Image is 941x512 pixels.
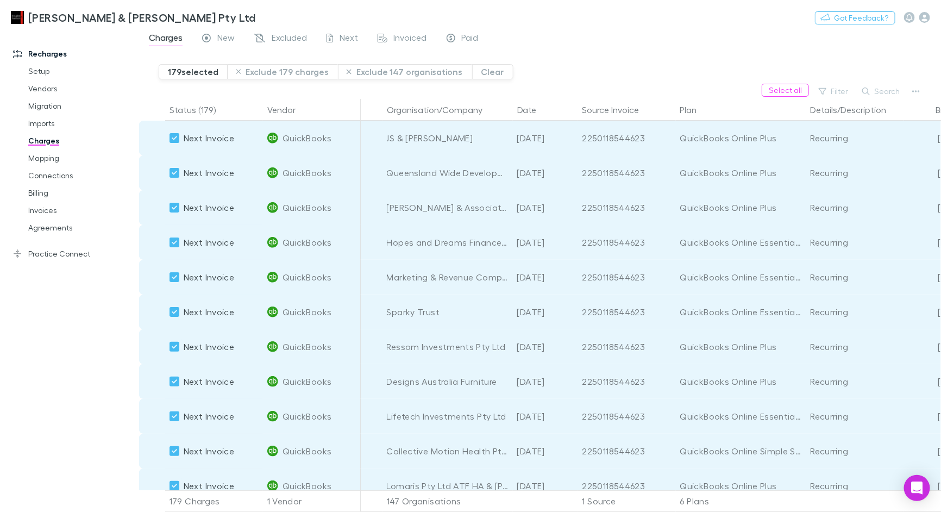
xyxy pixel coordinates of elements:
div: Sparky Trust [387,295,509,329]
a: Practice Connect [2,245,137,263]
img: QuickBooks's Logo [267,272,278,283]
div: [DATE] [513,155,578,190]
span: Next [340,32,358,46]
img: QuickBooks's Logo [267,341,278,352]
button: Status (179) [170,99,229,121]
div: Collective Motion Health Pty Ltd [387,434,509,469]
div: [DATE] [513,469,578,503]
div: QuickBooks Online Essentials [680,399,802,434]
img: QuickBooks's Logo [267,167,278,178]
span: Charges [149,32,183,46]
button: Got Feedback? [815,11,895,24]
div: Recurring [811,190,900,225]
div: QuickBooks Online Plus [680,469,802,503]
span: QuickBooks [283,190,332,225]
div: Designs Australia Furniture [387,364,509,399]
span: QuickBooks [283,469,332,503]
div: 6 Plans [676,490,806,512]
div: 2250118544623 [582,329,672,364]
span: Excluded [272,32,307,46]
span: QuickBooks [283,295,332,329]
div: [DATE] [513,329,578,364]
div: 2250118544623 [582,260,672,295]
a: Connections [17,167,137,184]
div: 2250118544623 [582,434,672,469]
div: QuickBooks Online Plus [680,329,802,364]
div: QuickBooks Online Plus [680,155,802,190]
div: Open Intercom Messenger [904,475,930,501]
div: [DATE] [513,364,578,399]
img: QuickBooks's Logo [267,411,278,422]
a: Billing [17,184,137,202]
button: Exclude 147 organisations [338,64,472,79]
a: Recharges [2,45,137,63]
div: QuickBooks Online Essentials [680,225,802,260]
div: [DATE] [513,434,578,469]
span: Next Invoice [184,376,234,386]
a: Setup [17,63,137,80]
div: 2250118544623 [582,190,672,225]
div: QuickBooks Online Essentials [680,295,802,329]
div: 179 Charges [165,490,263,512]
span: QuickBooks [283,399,332,434]
div: Lifetech Investments Pty Ltd [387,399,509,434]
span: Next Invoice [184,202,234,213]
div: Recurring [811,399,900,434]
div: [DATE] [513,260,578,295]
img: QuickBooks's Logo [267,307,278,317]
div: Recurring [811,434,900,469]
div: 2250118544623 [582,295,672,329]
div: QuickBooks Online Plus [680,190,802,225]
span: Next Invoice [184,341,234,352]
a: Charges [17,132,137,149]
img: QuickBooks's Logo [267,133,278,143]
div: Hopes and Dreams Finance Pty Ltd [387,225,509,260]
button: Clear [472,64,513,79]
div: Recurring [811,329,900,364]
a: Migration [17,97,137,115]
button: Exclude 179 charges [228,64,338,79]
div: Ressom Investments Pty Ltd [387,329,509,364]
button: Filter [813,85,855,98]
a: [PERSON_NAME] & [PERSON_NAME] Pty Ltd [4,4,262,30]
button: 179selected [159,64,228,79]
button: Organisation/Company [387,99,495,121]
div: 1 Source [578,490,676,512]
a: Vendors [17,80,137,97]
a: Mapping [17,149,137,167]
button: Details/Description [811,99,900,121]
img: Douglas & Harrison Pty Ltd's Logo [11,11,24,24]
button: Search [857,85,906,98]
div: QuickBooks Online Essentials [680,260,802,295]
div: QuickBooks Online Plus [680,364,802,399]
span: New [217,32,235,46]
div: 2250118544623 [582,155,672,190]
a: Agreements [17,219,137,236]
img: QuickBooks's Logo [267,480,278,491]
img: QuickBooks's Logo [267,237,278,248]
img: QuickBooks's Logo [267,376,278,387]
span: Paid [462,32,479,46]
div: Lomaris Pty Ltd ATF HA & [PERSON_NAME] Family Trust [387,469,509,503]
div: Recurring [811,121,900,155]
button: Vendor [267,99,309,121]
span: Next Invoice [184,307,234,317]
div: [DATE] [513,225,578,260]
div: 1 Vendor [263,490,361,512]
div: Recurring [811,260,900,295]
img: QuickBooks's Logo [267,202,278,213]
span: QuickBooks [283,434,332,469]
div: Recurring [811,155,900,190]
div: QuickBooks Online Simple Start [680,434,802,469]
div: 147 Organisations [382,490,513,512]
span: Next Invoice [184,237,234,247]
div: Recurring [811,469,900,503]
a: Imports [17,115,137,132]
div: [DATE] [513,190,578,225]
div: 2250118544623 [582,121,672,155]
button: Select all [762,84,809,97]
div: Recurring [811,364,900,399]
span: QuickBooks [283,121,332,155]
span: Next Invoice [184,411,234,421]
div: JS & [PERSON_NAME] [387,121,509,155]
